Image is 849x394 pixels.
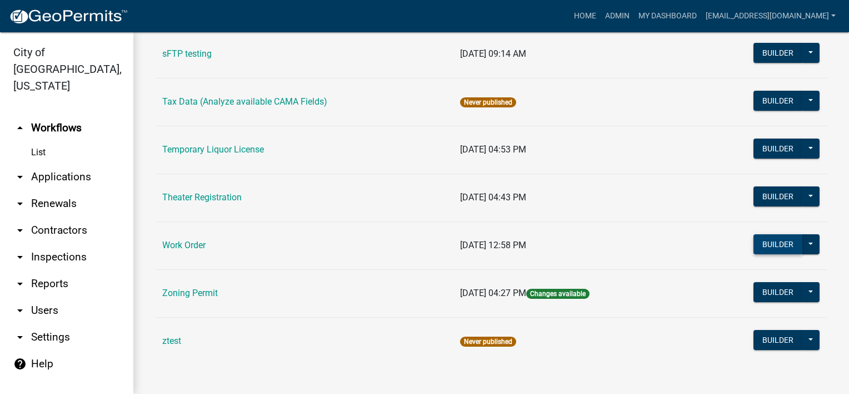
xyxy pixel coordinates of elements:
a: My Dashboard [634,6,701,27]
a: [EMAIL_ADDRESS][DOMAIN_NAME] [701,6,840,27]
i: arrow_drop_down [13,197,27,210]
a: Theater Registration [162,192,242,203]
a: Temporary Liquor License [162,144,264,155]
span: Never published [460,337,516,347]
button: Builder [753,234,802,254]
i: arrow_drop_down [13,224,27,237]
span: [DATE] 04:43 PM [460,192,526,203]
span: [DATE] 09:14 AM [460,48,526,59]
a: sFTP testing [162,48,212,59]
i: arrow_drop_down [13,304,27,317]
span: Changes available [526,289,590,299]
span: Never published [460,97,516,107]
i: help [13,357,27,371]
a: Tax Data (Analyze available CAMA Fields) [162,96,327,107]
a: Home [570,6,601,27]
i: arrow_drop_down [13,170,27,184]
span: [DATE] 04:27 PM [460,288,526,298]
i: arrow_drop_up [13,121,27,135]
a: ztest [162,336,181,346]
a: Admin [601,6,634,27]
a: Zoning Permit [162,288,218,298]
i: arrow_drop_down [13,277,27,290]
button: Builder [753,282,802,302]
button: Builder [753,43,802,63]
i: arrow_drop_down [13,331,27,344]
span: [DATE] 04:53 PM [460,144,526,155]
span: [DATE] 12:58 PM [460,240,526,250]
button: Builder [753,186,802,206]
button: Builder [753,139,802,159]
button: Builder [753,330,802,350]
button: Builder [753,91,802,111]
a: Work Order [162,240,206,250]
i: arrow_drop_down [13,250,27,264]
